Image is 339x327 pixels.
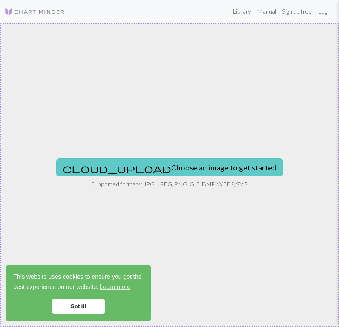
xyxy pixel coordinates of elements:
[56,158,283,176] button: Choose an image to get started
[6,265,151,321] div: cookieconsent
[13,272,144,293] span: This website uses cookies to ensure you get the best experience on our website.
[279,4,315,19] a: Sign up free
[5,7,65,16] img: Logo
[315,4,334,19] a: Login
[91,179,248,189] p: Supported formats: JPG, JPEG, PNG, GIF, BMP, WEBP, SVG
[254,4,279,19] a: Manual
[63,163,171,174] span: cloud_upload
[98,281,132,293] a: learn more about cookies
[230,4,254,19] a: Library
[52,299,105,314] a: dismiss cookie message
